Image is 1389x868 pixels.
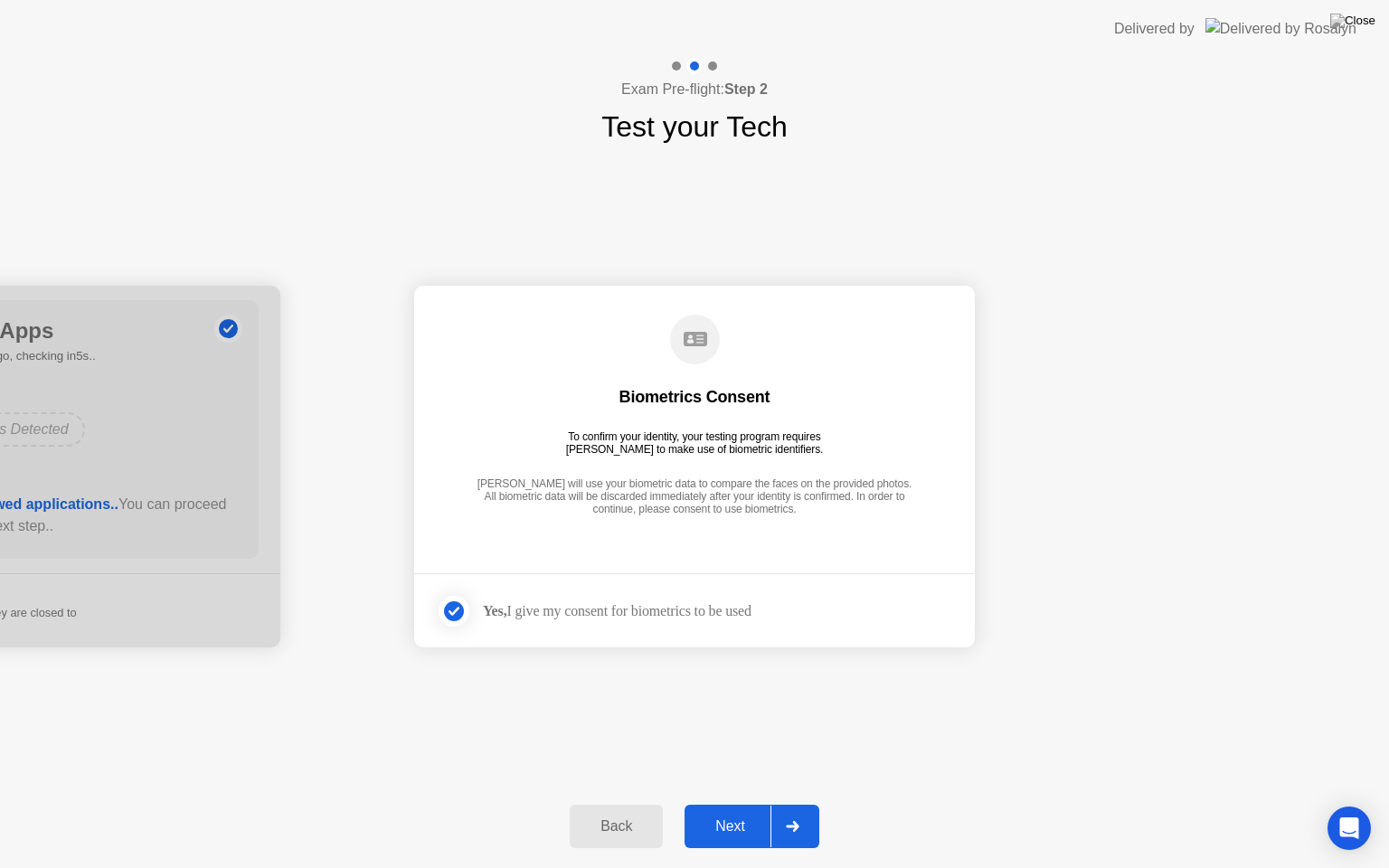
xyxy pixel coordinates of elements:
div: I give my consent for biometrics to be used [483,602,751,619]
button: Back [570,805,663,848]
div: Back [575,818,657,835]
h4: Exam Pre-flight: [621,79,768,100]
h1: Test your Tech [601,105,788,148]
img: Delivered by Rosalyn [1205,18,1356,39]
div: Next [690,818,770,835]
b: Step 2 [724,81,768,97]
button: Next [685,805,819,848]
strong: Yes, [483,603,506,618]
div: Biometrics Consent [619,386,770,408]
img: Close [1330,14,1375,28]
div: To confirm your identity, your testing program requires [PERSON_NAME] to make use of biometric id... [559,430,831,456]
div: Open Intercom Messenger [1328,807,1371,850]
div: [PERSON_NAME] will use your biometric data to compare the faces on the provided photos. All biome... [472,477,917,518]
div: Delivered by [1114,18,1195,40]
